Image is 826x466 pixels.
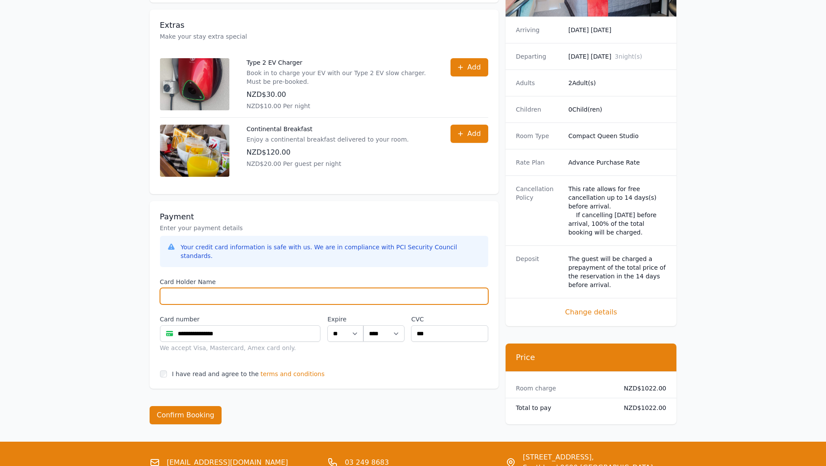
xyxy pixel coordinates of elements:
dt: Room charge [516,384,614,393]
dd: [DATE] [DATE] [568,52,666,61]
label: CVC [411,315,488,324]
label: Card number [160,315,321,324]
dt: Rate Plan [516,158,562,167]
dt: Total to pay [516,403,614,412]
p: NZD$20.00 Per guest per night [247,159,409,168]
p: Book in to charge your EV with our Type 2 EV slow charger. Must be pre-booked. [247,69,433,86]
dt: Departing [516,52,562,61]
p: NZD$120.00 [247,147,409,158]
dd: Advance Purchase Rate [568,158,666,167]
span: terms and conditions [261,370,325,378]
p: Continental Breakfast [247,125,409,133]
dd: The guest will be charged a prepayment of the total price of the reservation in the 14 days befor... [568,254,666,289]
label: I have read and agree to the [172,370,259,377]
h3: Payment [160,212,488,222]
label: . [363,315,404,324]
dt: Room Type [516,132,562,140]
dt: Arriving [516,26,562,34]
div: Your credit card information is safe with us. We are in compliance with PCI Security Council stan... [181,243,481,260]
label: Card Holder Name [160,278,488,286]
img: Type 2 EV Charger [160,58,229,110]
dd: 2 Adult(s) [568,79,666,87]
p: Type 2 EV Charger [247,58,433,67]
p: Enter your payment details [160,224,488,232]
span: Add [467,62,481,73]
dd: [DATE] [DATE] [568,26,666,34]
dd: Compact Queen Studio [568,132,666,140]
dt: Children [516,105,562,114]
span: 3 night(s) [615,53,642,60]
dd: NZD$1022.00 [621,403,666,412]
button: Confirm Booking [150,406,222,424]
p: NZD$30.00 [247,89,433,100]
span: [STREET_ADDRESS], [523,452,653,463]
p: Make your stay extra special [160,32,488,41]
dt: Deposit [516,254,562,289]
p: NZD$10.00 Per night [247,102,433,110]
h3: Price [516,352,666,363]
dt: Adults [516,79,562,87]
span: Change details [516,307,666,317]
dd: 0 Child(ren) [568,105,666,114]
dt: Cancellation Policy [516,185,562,237]
button: Add [451,58,488,76]
img: Continental Breakfast [160,125,229,177]
label: Expire [327,315,363,324]
dd: NZD$1022.00 [621,384,666,393]
h3: Extras [160,20,488,30]
p: Enjoy a continental breakfast delivered to your room. [247,135,409,144]
div: We accept Visa, Mastercard, Amex card only. [160,344,321,352]
button: Add [451,125,488,143]
span: Add [467,129,481,139]
div: This rate allows for free cancellation up to 14 days(s) before arrival. If cancelling [DATE] befo... [568,185,666,237]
